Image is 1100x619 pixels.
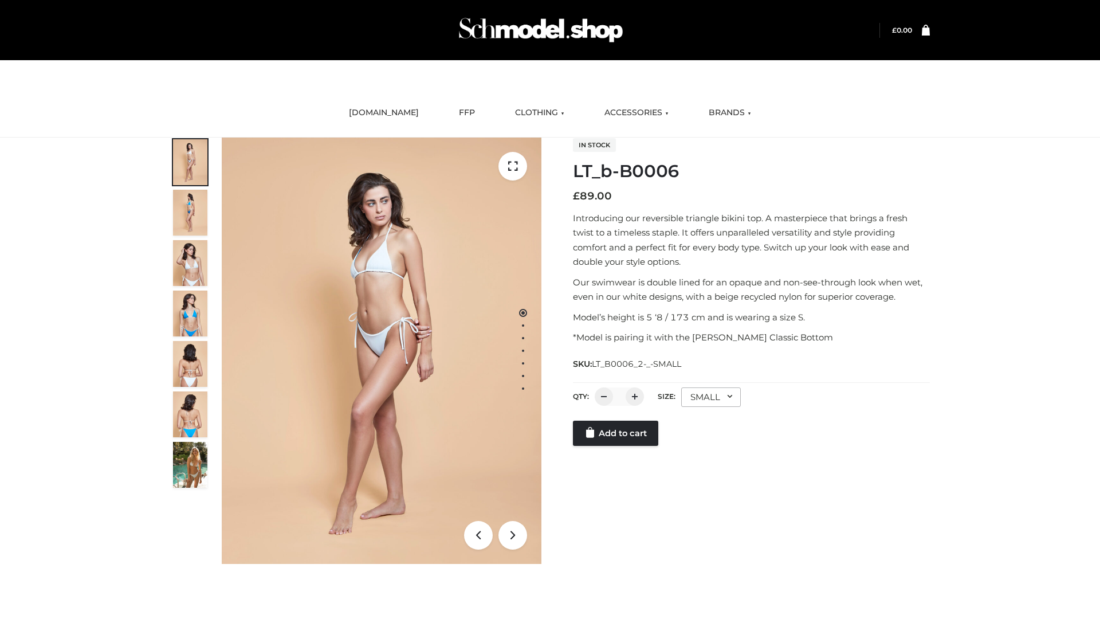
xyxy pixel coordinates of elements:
label: Size: [658,392,675,401]
a: Add to cart [573,421,658,446]
p: Introducing our reversible triangle bikini top. A masterpiece that brings a fresh twist to a time... [573,211,930,269]
h1: LT_b-B0006 [573,161,930,182]
span: In stock [573,138,616,152]
img: ArielClassicBikiniTop_CloudNine_AzureSky_OW114ECO_4-scaled.jpg [173,291,207,336]
p: Our swimwear is double lined for an opaque and non-see-through look when wet, even in our white d... [573,275,930,304]
bdi: 0.00 [892,26,912,34]
p: *Model is pairing it with the [PERSON_NAME] Classic Bottom [573,330,930,345]
img: Schmodel Admin 964 [455,7,627,53]
img: ArielClassicBikiniTop_CloudNine_AzureSky_OW114ECO_1 [222,138,541,564]
a: FFP [450,100,484,126]
span: £ [573,190,580,202]
span: LT_B0006_2-_-SMALL [592,359,681,369]
img: ArielClassicBikiniTop_CloudNine_AzureSky_OW114ECO_3-scaled.jpg [173,240,207,286]
bdi: 89.00 [573,190,612,202]
a: CLOTHING [506,100,573,126]
img: ArielClassicBikiniTop_CloudNine_AzureSky_OW114ECO_1-scaled.jpg [173,139,207,185]
span: £ [892,26,897,34]
span: SKU: [573,357,682,371]
img: ArielClassicBikiniTop_CloudNine_AzureSky_OW114ECO_2-scaled.jpg [173,190,207,236]
a: BRANDS [700,100,760,126]
a: £0.00 [892,26,912,34]
a: ACCESSORIES [596,100,677,126]
div: SMALL [681,387,741,407]
p: Model’s height is 5 ‘8 / 173 cm and is wearing a size S. [573,310,930,325]
img: Arieltop_CloudNine_AzureSky2.jpg [173,442,207,488]
label: QTY: [573,392,589,401]
a: [DOMAIN_NAME] [340,100,427,126]
img: ArielClassicBikiniTop_CloudNine_AzureSky_OW114ECO_7-scaled.jpg [173,341,207,387]
img: ArielClassicBikiniTop_CloudNine_AzureSky_OW114ECO_8-scaled.jpg [173,391,207,437]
